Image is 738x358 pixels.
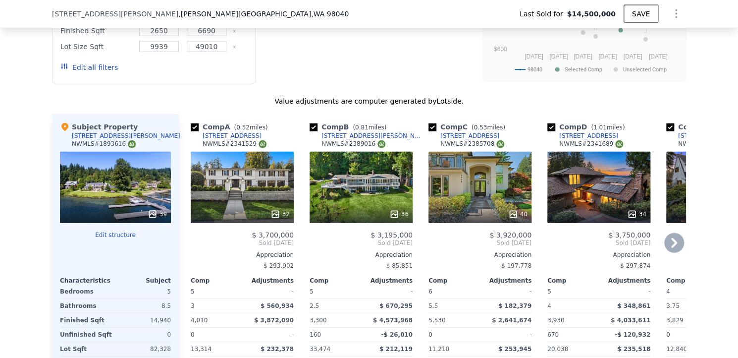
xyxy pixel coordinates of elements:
div: Subject Property [60,122,138,132]
div: Comp [547,277,599,285]
img: NWMLS Logo [377,140,385,148]
div: Finished Sqft [60,24,133,38]
span: ( miles) [349,124,390,131]
div: NWMLS # 1893616 [72,140,136,148]
text: [DATE] [598,53,617,60]
span: 5 [191,288,195,295]
div: 14,940 [117,313,171,327]
span: Sold [DATE] [191,239,294,247]
span: 160 [310,331,321,338]
div: Lot Size Sqft [60,40,133,54]
div: - [244,328,294,342]
div: Comp D [547,122,629,132]
div: Comp [666,277,718,285]
div: Appreciation [428,251,531,259]
span: 13,314 [191,346,211,353]
div: Appreciation [310,251,413,259]
span: 12,840 [666,346,687,353]
div: 2.5 [310,299,359,313]
span: 33,474 [310,346,330,353]
div: - [601,285,650,298]
span: 4,010 [191,317,208,324]
span: $ 3,195,000 [370,231,413,239]
div: Unfinished Sqft [60,328,113,342]
span: $ 253,945 [498,346,531,353]
div: [STREET_ADDRESS] [203,132,262,140]
text: Selected Comp [565,66,602,73]
div: [STREET_ADDRESS] [440,132,499,140]
span: , WA 98040 [311,10,349,18]
div: Comp [428,277,480,285]
button: SAVE [624,5,658,23]
span: -$ 120,932 [615,331,650,338]
a: [STREET_ADDRESS][PERSON_NAME] [310,132,424,140]
span: 0.52 [236,124,250,131]
span: Sold [DATE] [547,239,650,247]
div: 5.5 [428,299,478,313]
div: 5 [117,285,171,298]
div: 32 [270,209,290,219]
div: 82,328 [117,342,171,356]
span: -$ 297,874 [618,262,650,269]
img: NWMLS Logo [259,140,266,148]
text: [DATE] [574,53,592,60]
div: 40 [508,209,527,219]
div: - [482,285,531,298]
div: Adjustments [242,277,294,285]
span: $ 348,861 [617,302,650,309]
text: [DATE] [649,53,668,60]
div: Adjustments [480,277,531,285]
div: NWMLS # 2341529 [203,140,266,148]
a: [STREET_ADDRESS] [547,132,618,140]
div: 39 [148,209,167,219]
div: Bathrooms [60,299,113,313]
span: ( miles) [587,124,629,131]
span: $ 4,033,611 [611,317,650,324]
div: 34 [627,209,646,219]
div: [STREET_ADDRESS] [559,132,618,140]
span: $ 4,573,968 [373,317,413,324]
text: 98040 [527,66,542,73]
text: $600 [494,46,507,53]
span: -$ 85,851 [384,262,413,269]
span: $ 3,700,000 [252,231,294,239]
div: Adjustments [599,277,650,285]
span: 3,930 [547,317,564,324]
span: -$ 293,902 [262,262,294,269]
button: Clear [232,29,236,33]
span: 5 [310,288,314,295]
text: K [594,25,598,31]
span: $ 3,920,000 [489,231,531,239]
div: Appreciation [191,251,294,259]
text: J [644,28,647,34]
button: Clear [232,45,236,49]
span: Sold [DATE] [310,239,413,247]
div: 3 [191,299,240,313]
span: -$ 26,010 [381,331,413,338]
div: Appreciation [547,251,650,259]
span: 1.01 [593,124,607,131]
div: Bedrooms [60,285,113,298]
div: NWMLS # 2385708 [440,140,504,148]
div: 0 [117,328,171,342]
div: - [363,285,413,298]
span: 0.81 [355,124,369,131]
span: 5 [547,288,551,295]
img: NWMLS Logo [496,140,504,148]
img: NWMLS Logo [128,140,136,148]
span: $ 670,295 [379,302,413,309]
span: $ 235,518 [617,346,650,353]
span: 0 [191,331,195,338]
div: 3.75 [666,299,716,313]
span: 0 [666,331,670,338]
span: $ 560,934 [261,302,294,309]
div: Finished Sqft [60,313,113,327]
span: $14,500,000 [567,9,615,19]
div: Comp A [191,122,271,132]
div: [STREET_ADDRESS][PERSON_NAME] [321,132,424,140]
text: [DATE] [624,53,642,60]
span: [STREET_ADDRESS][PERSON_NAME] [52,9,178,19]
a: [STREET_ADDRESS] [428,132,499,140]
a: [STREET_ADDRESS] [191,132,262,140]
span: Last Sold for [520,9,567,19]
